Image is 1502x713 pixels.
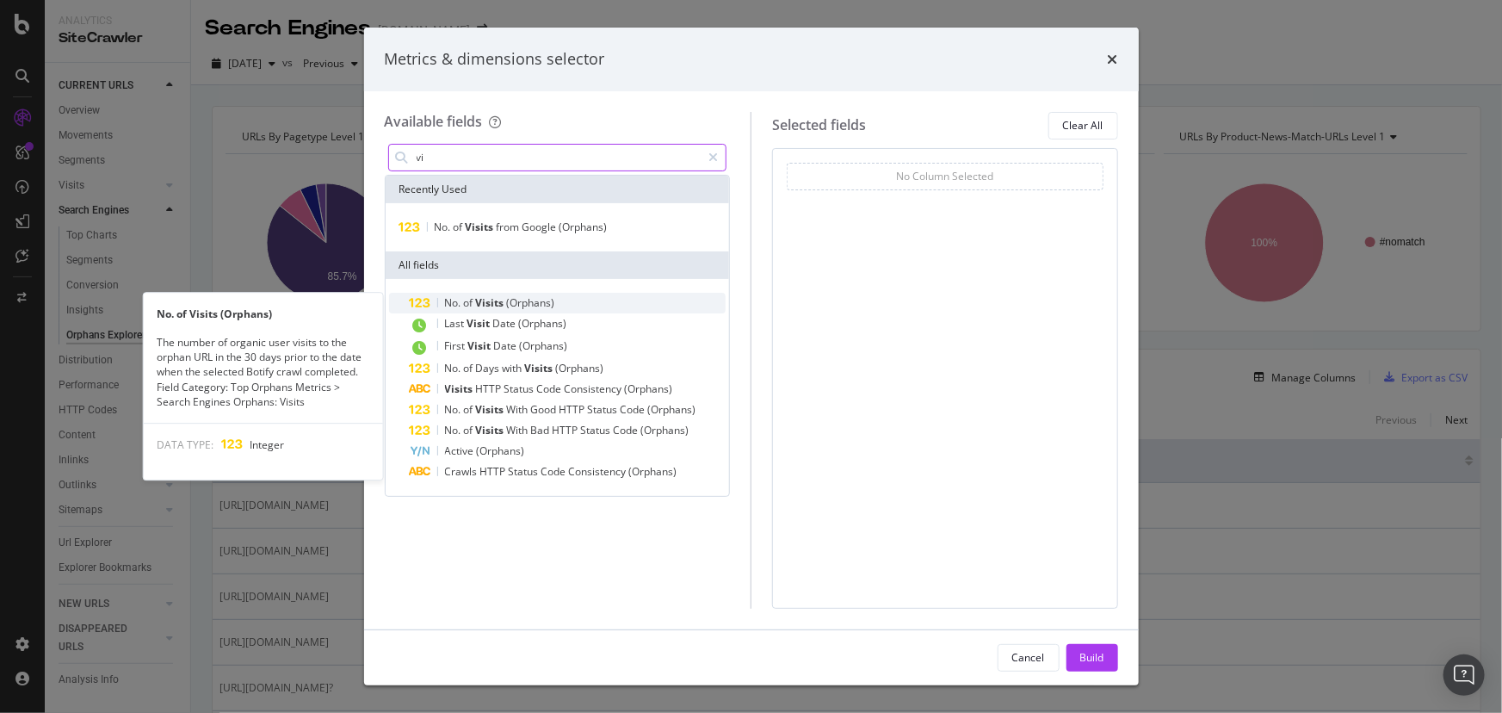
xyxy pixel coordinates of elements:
[520,338,568,353] span: (Orphans)
[581,423,614,437] span: Status
[629,464,677,479] span: (Orphans)
[493,316,519,331] span: Date
[565,381,625,396] span: Consistency
[588,402,621,417] span: Status
[1048,112,1118,139] button: Clear All
[553,423,581,437] span: HTTP
[1080,650,1104,665] div: Build
[477,443,525,458] span: (Orphans)
[1108,48,1118,71] div: times
[476,295,507,310] span: Visits
[464,402,476,417] span: of
[1066,644,1118,672] button: Build
[464,423,476,437] span: of
[494,338,520,353] span: Date
[559,402,588,417] span: HTTP
[445,295,464,310] span: No.
[1443,654,1485,696] div: Open Intercom Messenger
[896,169,993,183] div: No Column Selected
[386,251,730,279] div: All fields
[480,464,509,479] span: HTTP
[364,28,1139,685] div: modal
[541,464,569,479] span: Code
[772,115,866,135] div: Selected fields
[445,338,468,353] span: First
[525,361,556,375] span: Visits
[464,295,476,310] span: of
[143,335,382,409] div: The number of organic user visits to the orphan URL in the 30 days prior to the date when the sel...
[519,316,567,331] span: (Orphans)
[476,402,507,417] span: Visits
[569,464,629,479] span: Consistency
[556,361,604,375] span: (Orphans)
[507,295,555,310] span: (Orphans)
[467,316,493,331] span: Visit
[625,381,673,396] span: (Orphans)
[476,381,504,396] span: HTTP
[385,48,605,71] div: Metrics & dimensions selector
[497,220,522,234] span: from
[466,220,497,234] span: Visits
[531,402,559,417] span: Good
[507,402,531,417] span: With
[445,464,480,479] span: Crawls
[507,423,531,437] span: With
[641,423,689,437] span: (Orphans)
[445,402,464,417] span: No.
[537,381,565,396] span: Code
[531,423,553,437] span: Bad
[559,220,608,234] span: (Orphans)
[445,361,464,375] span: No.
[1063,118,1103,133] div: Clear All
[621,402,648,417] span: Code
[476,361,503,375] span: Days
[143,307,382,321] div: No. of Visits (Orphans)
[504,381,537,396] span: Status
[998,644,1060,672] button: Cancel
[614,423,641,437] span: Code
[468,338,494,353] span: Visit
[385,112,483,131] div: Available fields
[503,361,525,375] span: with
[509,464,541,479] span: Status
[522,220,559,234] span: Google
[445,381,476,396] span: Visits
[445,423,464,437] span: No.
[1012,650,1045,665] div: Cancel
[415,145,702,170] input: Search by field name
[435,220,454,234] span: No.
[454,220,466,234] span: of
[386,176,730,203] div: Recently Used
[445,316,467,331] span: Last
[648,402,696,417] span: (Orphans)
[464,361,476,375] span: of
[476,423,507,437] span: Visits
[445,443,477,458] span: Active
